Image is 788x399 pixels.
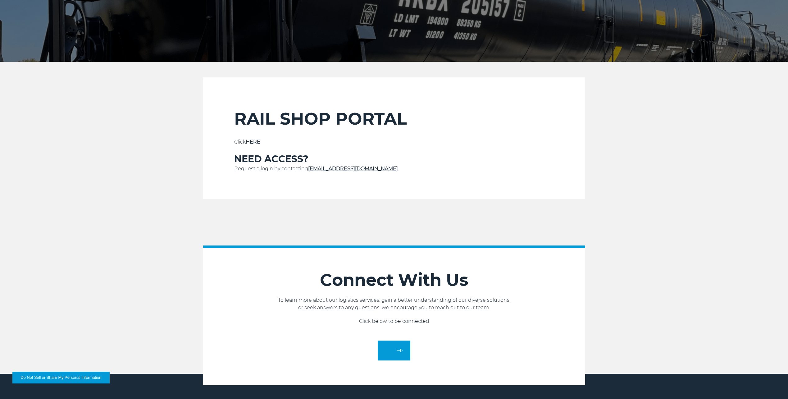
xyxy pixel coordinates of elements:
h2: Connect With Us [203,270,585,290]
a: HERE [246,139,260,145]
p: Request a login by contacting [234,165,554,172]
a: [EMAIL_ADDRESS][DOMAIN_NAME] [308,166,398,172]
p: Click below to be connected [203,318,585,325]
h3: NEED ACCESS? [234,153,554,165]
p: Click [234,138,554,146]
button: Do Not Sell or Share My Personal Information [12,372,110,383]
a: arrow arrow [378,341,410,360]
p: To learn more about our logistics services, gain a better understanding of our diverse solutions,... [203,296,585,311]
h2: RAIL SHOP PORTAL [234,108,554,129]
